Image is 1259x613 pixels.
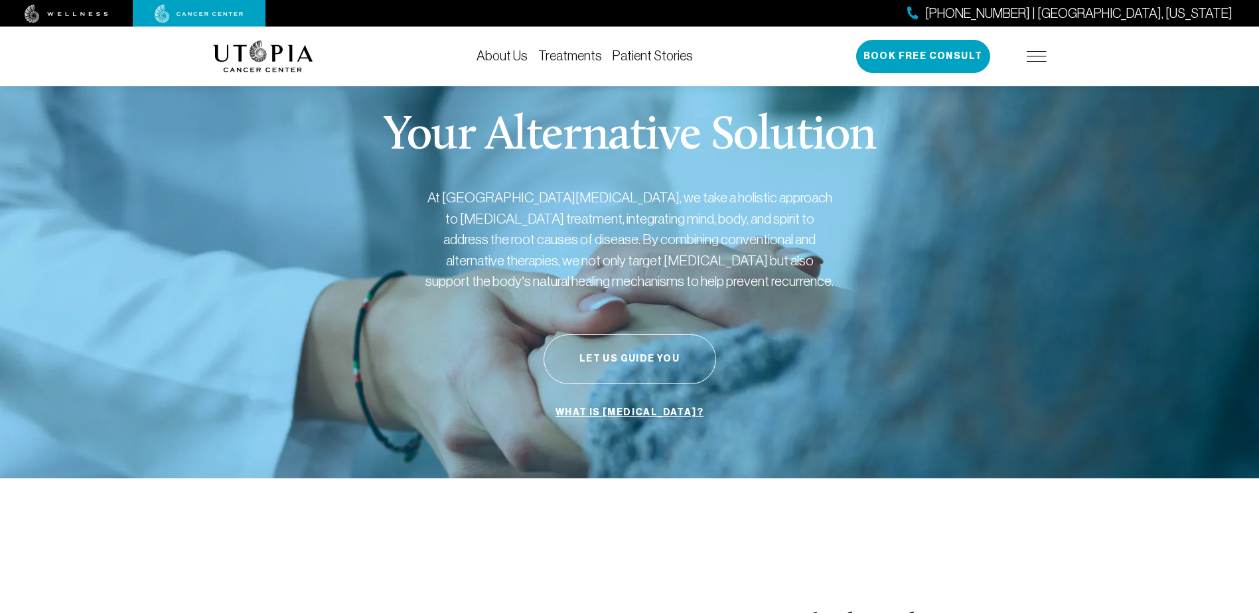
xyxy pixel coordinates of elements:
a: Patient Stories [613,48,693,63]
p: At [GEOGRAPHIC_DATA][MEDICAL_DATA], we take a holistic approach to [MEDICAL_DATA] treatment, inte... [424,187,836,292]
a: Treatments [538,48,602,63]
img: logo [213,40,313,72]
button: Book Free Consult [856,40,990,73]
a: [PHONE_NUMBER] | [GEOGRAPHIC_DATA], [US_STATE] [907,4,1232,23]
button: Let Us Guide You [544,334,716,384]
img: icon-hamburger [1027,51,1047,62]
img: cancer center [155,5,244,23]
img: wellness [25,5,108,23]
a: What is [MEDICAL_DATA]? [552,400,707,425]
span: [PHONE_NUMBER] | [GEOGRAPHIC_DATA], [US_STATE] [925,4,1232,23]
p: Your Alternative Solution [383,113,876,161]
a: About Us [477,48,528,63]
